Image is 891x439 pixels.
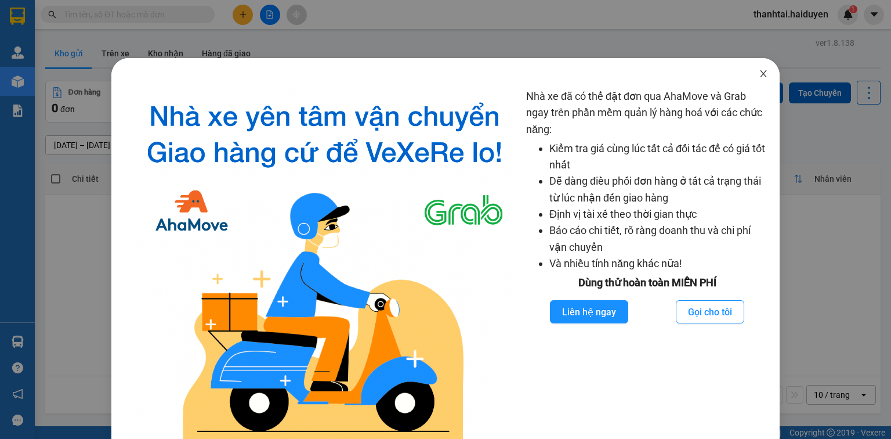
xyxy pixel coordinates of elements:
li: Và nhiều tính năng khác nữa! [549,256,768,272]
li: Định vị tài xế theo thời gian thực [549,206,768,222]
button: Gọi cho tôi [676,300,744,323]
li: Dễ dàng điều phối đơn hàng ở tất cả trạng thái từ lúc nhận đến giao hàng [549,173,768,206]
button: Liên hệ ngay [550,300,628,323]
span: Gọi cho tôi [688,305,732,319]
li: Kiểm tra giá cùng lúc tất cả đối tác để có giá tốt nhất [549,141,768,174]
div: Dùng thử hoàn toàn MIỄN PHÍ [526,275,768,291]
li: Báo cáo chi tiết, rõ ràng doanh thu và chi phí vận chuyển [549,222,768,256]
span: Liên hệ ngay [562,305,616,319]
button: Close [747,58,780,91]
span: close [759,69,768,78]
